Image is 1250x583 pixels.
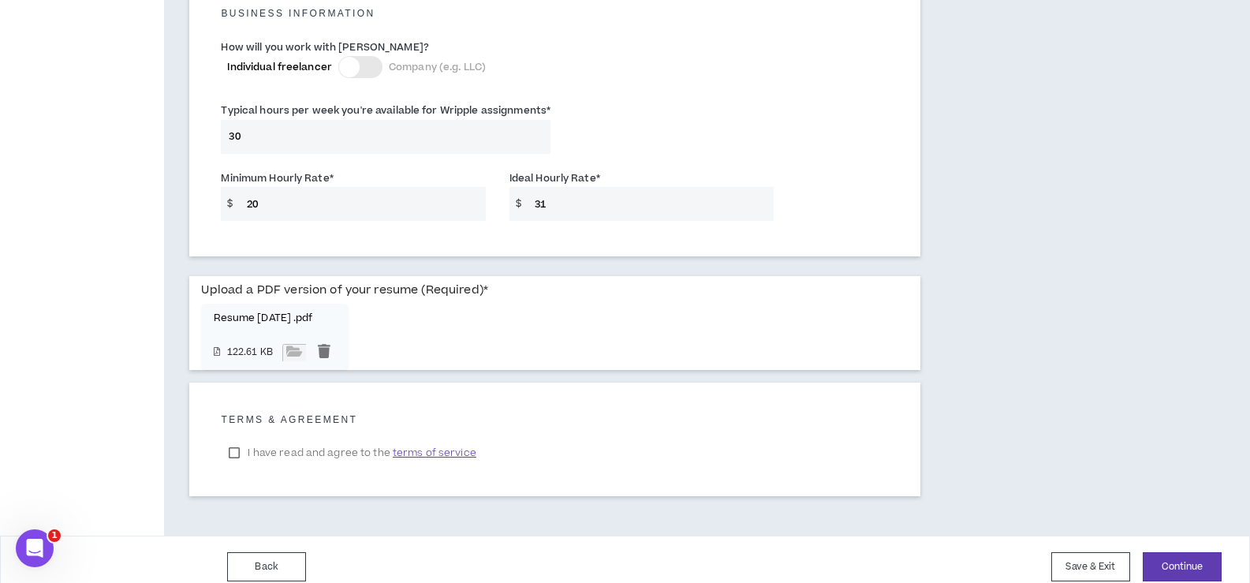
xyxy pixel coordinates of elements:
[48,529,61,542] span: 1
[227,552,306,581] button: Back
[221,166,333,191] label: Minimum Hourly Rate
[227,346,282,360] small: 122.61 KB
[209,8,901,19] h5: Business Information
[509,187,528,221] span: $
[221,98,550,123] label: Typical hours per week you're available for Wripple assignments
[527,187,774,221] input: Ex $90
[239,187,486,221] input: Ex $75
[214,312,335,324] p: Resume [DATE] .pdf
[1051,552,1130,581] button: Save & Exit
[393,445,476,461] span: terms of service
[509,166,600,191] label: Ideal Hourly Rate
[221,441,483,465] label: I have read and agree to the
[221,187,239,221] span: $
[201,276,488,304] label: Upload a PDF version of your resume (Required)
[1143,552,1222,581] button: Continue
[221,35,428,60] label: How will you work with [PERSON_NAME]?
[227,60,332,74] span: Individual freelancer
[221,414,889,425] h5: Terms & Agreement
[16,529,54,567] iframe: Intercom live chat
[389,60,486,74] span: Company (e.g. LLC)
